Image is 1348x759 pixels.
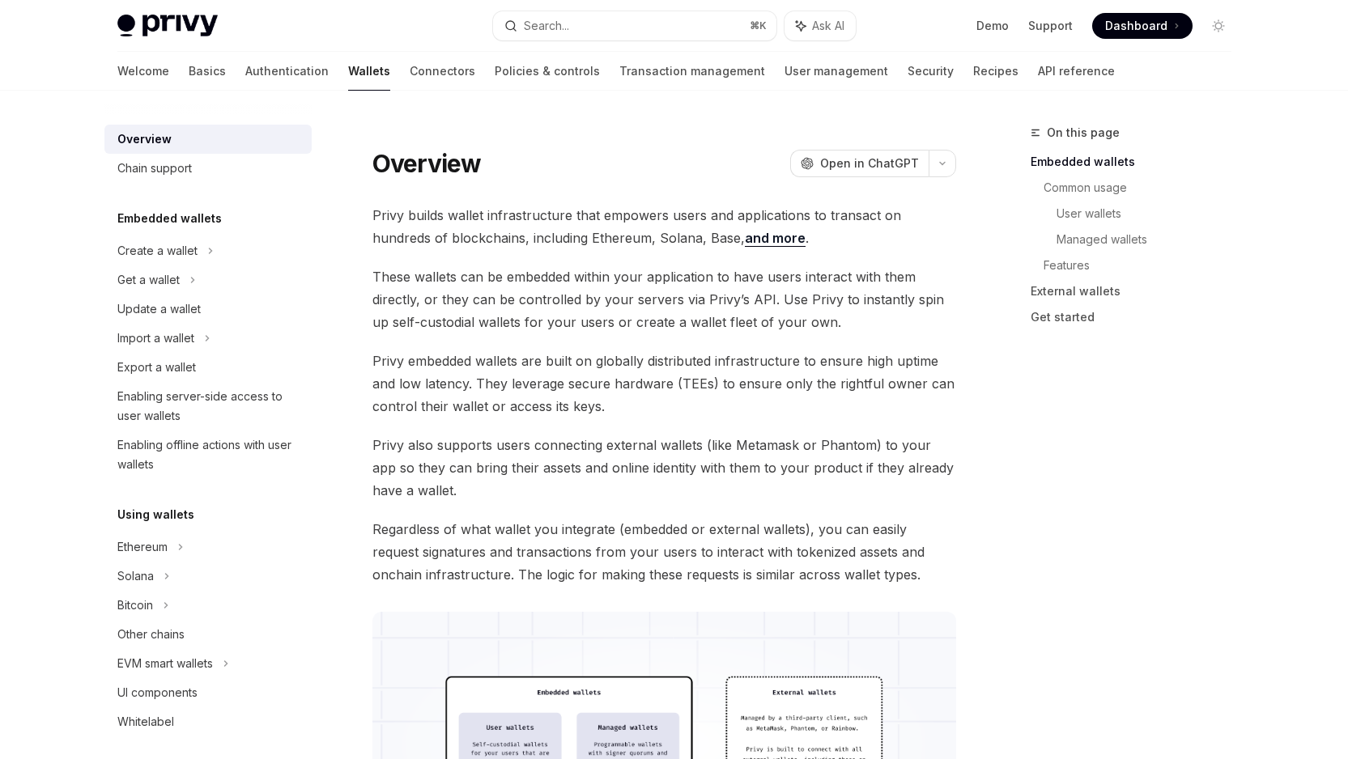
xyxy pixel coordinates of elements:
button: Ask AI [785,11,856,40]
span: ⌘ K [750,19,767,32]
div: Enabling offline actions with user wallets [117,435,302,474]
a: Enabling server-side access to user wallets [104,382,312,430]
a: Managed wallets [1057,227,1244,252]
a: Enabling offline actions with user wallets [104,430,312,479]
a: Security [908,52,954,91]
a: Embedded wallets [1031,149,1244,175]
button: Search...⌘K [493,11,776,40]
a: Chain support [104,154,312,183]
div: Create a wallet [117,241,198,261]
span: Dashboard [1105,18,1167,34]
img: light logo [117,15,218,37]
a: Wallets [348,52,390,91]
span: Privy builds wallet infrastructure that empowers users and applications to transact on hundreds o... [372,204,956,249]
div: Search... [524,16,569,36]
div: EVM smart wallets [117,654,213,673]
a: User wallets [1057,201,1244,227]
a: Other chains [104,620,312,649]
span: These wallets can be embedded within your application to have users interact with them directly, ... [372,265,956,333]
a: API reference [1038,52,1115,91]
a: Export a wallet [104,353,312,382]
div: Whitelabel [117,712,174,731]
div: Get a wallet [117,270,180,290]
span: Privy embedded wallets are built on globally distributed infrastructure to ensure high uptime and... [372,350,956,418]
div: Bitcoin [117,596,153,615]
h1: Overview [372,149,482,178]
div: Other chains [117,625,185,644]
span: Open in ChatGPT [820,155,919,172]
a: Authentication [245,52,329,91]
span: Regardless of what wallet you integrate (embedded or external wallets), you can easily request si... [372,518,956,586]
a: Update a wallet [104,295,312,324]
div: Ethereum [117,537,168,557]
a: Dashboard [1092,13,1193,39]
button: Open in ChatGPT [790,150,929,177]
a: Features [1044,252,1244,278]
a: Welcome [117,52,169,91]
span: Privy also supports users connecting external wallets (like Metamask or Phantom) to your app so t... [372,434,956,502]
a: Recipes [973,52,1018,91]
a: UI components [104,678,312,707]
span: Ask AI [812,18,844,34]
a: Basics [189,52,226,91]
a: Whitelabel [104,707,312,736]
div: Enabling server-side access to user wallets [117,387,302,426]
span: On this page [1047,123,1120,142]
a: Demo [976,18,1009,34]
h5: Using wallets [117,505,194,524]
div: Overview [117,129,172,149]
a: and more [745,230,806,247]
a: User management [785,52,888,91]
div: Import a wallet [117,329,194,348]
div: Update a wallet [117,299,201,319]
div: Chain support [117,159,192,178]
div: Solana [117,566,154,586]
a: Connectors [410,52,475,91]
a: Overview [104,125,312,154]
button: Toggle dark mode [1206,13,1231,39]
h5: Embedded wallets [117,209,222,228]
a: Policies & controls [495,52,600,91]
a: Support [1028,18,1073,34]
a: External wallets [1031,278,1244,304]
div: Export a wallet [117,358,196,377]
a: Transaction management [619,52,765,91]
a: Get started [1031,304,1244,330]
div: UI components [117,683,198,702]
a: Common usage [1044,175,1244,201]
